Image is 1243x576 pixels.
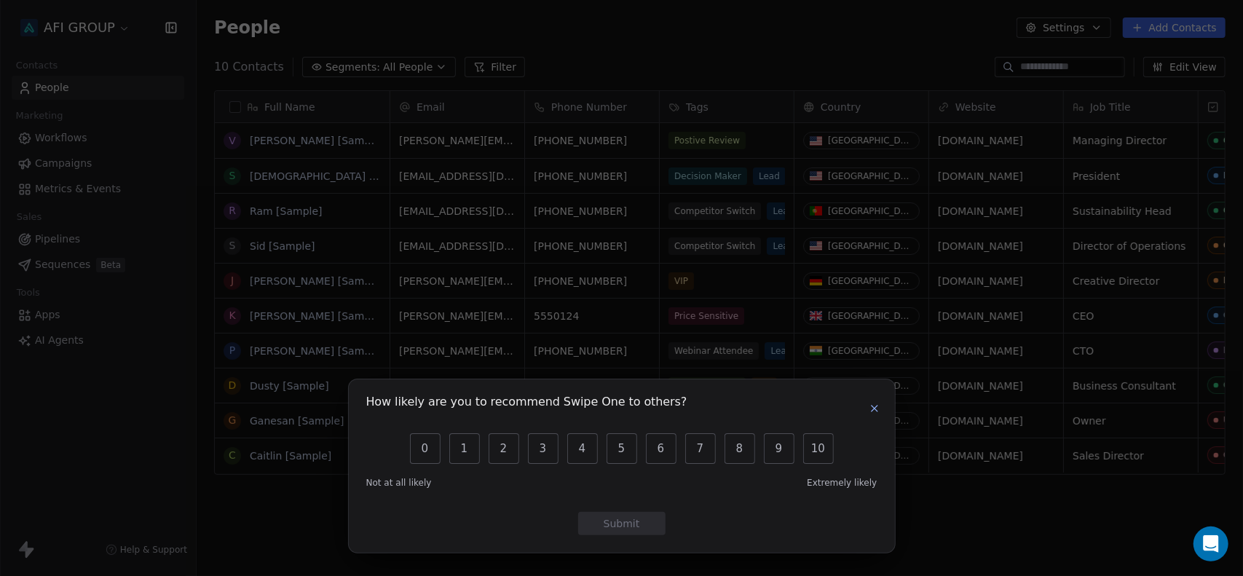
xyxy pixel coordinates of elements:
button: 9 [764,433,794,464]
button: 2 [489,433,519,464]
button: 7 [685,433,716,464]
span: Not at all likely [366,477,432,489]
button: 5 [607,433,637,464]
button: 4 [567,433,598,464]
button: 8 [725,433,755,464]
button: Submit [578,512,666,535]
button: 1 [449,433,480,464]
h1: How likely are you to recommend Swipe One to others? [366,397,687,411]
button: 0 [410,433,441,464]
button: 10 [803,433,834,464]
button: 6 [646,433,676,464]
button: 3 [528,433,559,464]
span: Extremely likely [807,477,877,489]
